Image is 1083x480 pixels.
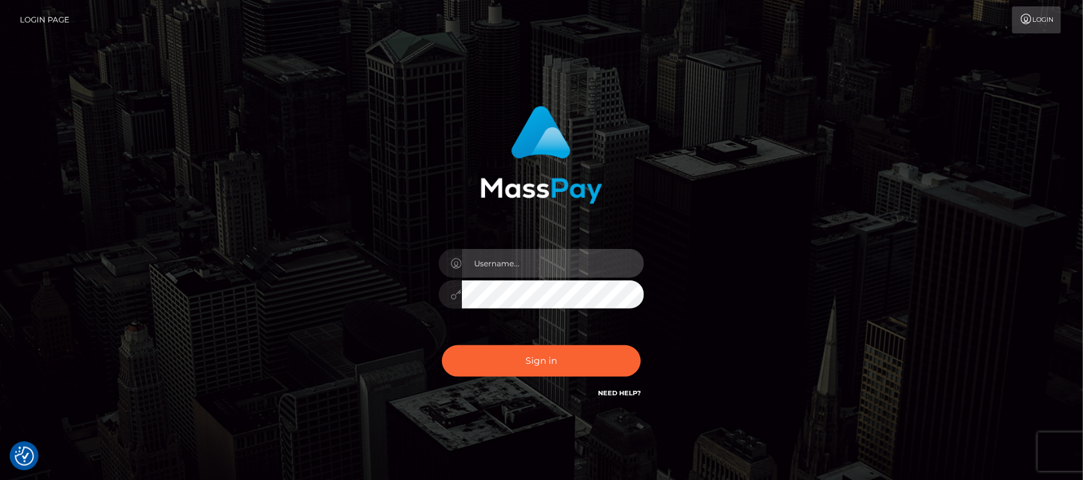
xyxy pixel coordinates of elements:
[15,447,34,466] button: Consent Preferences
[15,447,34,466] img: Revisit consent button
[1012,6,1061,33] a: Login
[462,249,644,278] input: Username...
[442,345,641,377] button: Sign in
[598,389,641,397] a: Need Help?
[481,106,602,204] img: MassPay Login
[20,6,69,33] a: Login Page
